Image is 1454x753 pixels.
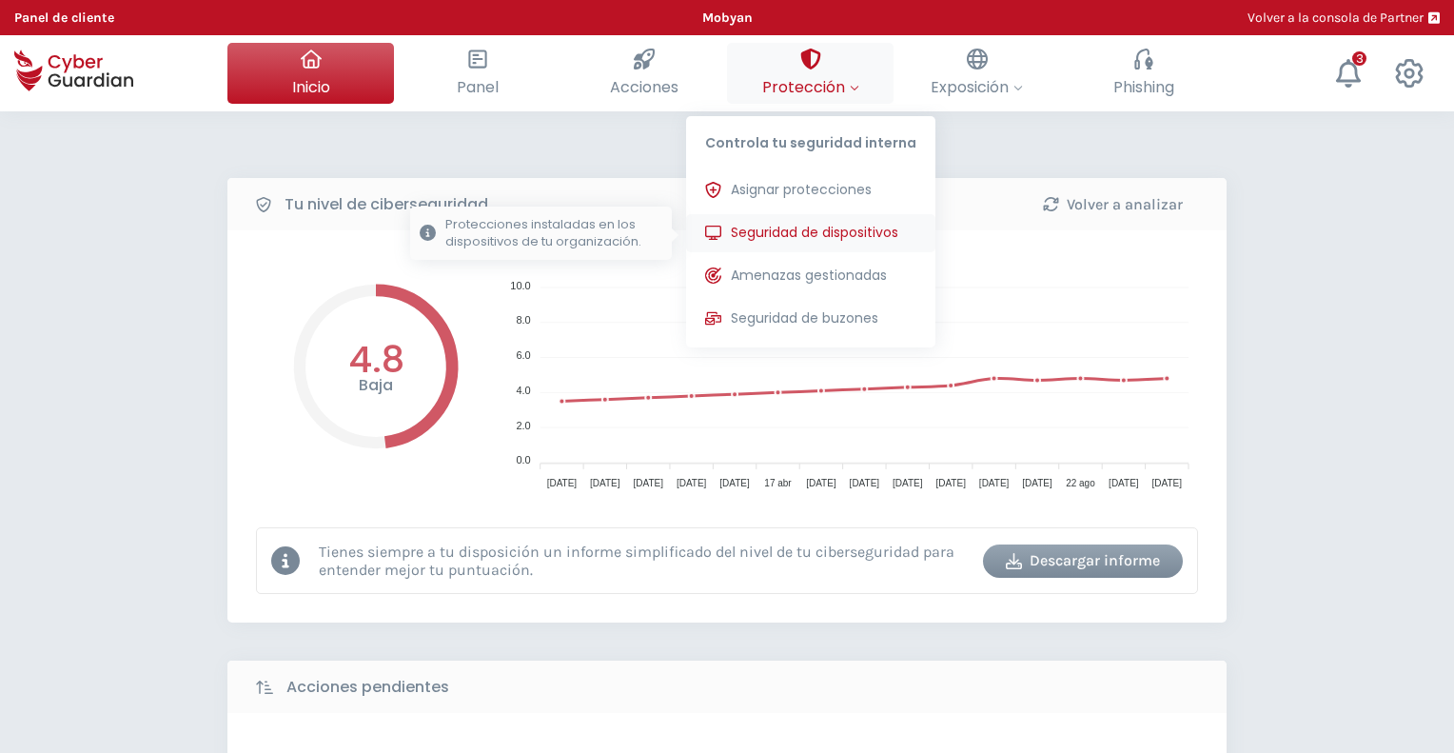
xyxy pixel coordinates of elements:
[516,454,530,466] tspan: 0.0
[979,478,1010,488] tspan: [DATE]
[731,266,887,286] span: Amenazas gestionadas
[727,43,894,104] button: ProtecciónControla tu seguridad internaAsignar proteccionesSeguridad de dispositivosProtecciones ...
[983,545,1183,578] button: Descargar informe
[686,214,935,252] button: Seguridad de dispositivosProtecciones instaladas en los dispositivos de tu organización.
[227,43,394,104] button: Inicio
[1066,478,1095,488] tspan: 22 ago
[610,75,678,99] span: Acciones
[850,478,880,488] tspan: [DATE]
[893,478,923,488] tspan: [DATE]
[1109,478,1139,488] tspan: [DATE]
[686,171,935,209] button: Asignar protecciones
[286,676,449,699] b: Acciones pendientes
[1012,188,1212,221] button: Volver a analizar
[516,314,530,326] tspan: 8.0
[686,116,935,162] p: Controla tu seguridad interna
[510,280,530,291] tspan: 10.0
[731,180,872,200] span: Asignar protecciones
[677,478,707,488] tspan: [DATE]
[590,478,620,488] tspan: [DATE]
[516,420,530,431] tspan: 2.0
[1352,51,1366,66] div: 3
[894,43,1060,104] button: Exposición
[560,43,727,104] button: Acciones
[1152,478,1183,488] tspan: [DATE]
[997,549,1169,572] div: Descargar informe
[764,478,792,488] tspan: 17 abr
[292,75,330,99] span: Inicio
[516,385,530,396] tspan: 4.0
[1022,478,1052,488] tspan: [DATE]
[935,478,966,488] tspan: [DATE]
[731,223,898,243] span: Seguridad de dispositivos
[285,193,488,216] b: Tu nivel de ciberseguridad
[1060,43,1227,104] button: Phishing
[14,10,114,26] b: Panel de cliente
[634,478,664,488] tspan: [DATE]
[394,43,560,104] button: Panel
[931,75,1023,99] span: Exposición
[547,478,578,488] tspan: [DATE]
[702,10,753,26] b: Mobyan
[1027,193,1198,216] div: Volver a analizar
[516,349,530,361] tspan: 6.0
[319,543,969,579] p: Tienes siempre a tu disposición un informe simplificado del nivel de tu ciberseguridad para enten...
[457,75,499,99] span: Panel
[719,478,750,488] tspan: [DATE]
[731,308,878,328] span: Seguridad de buzones
[686,300,935,338] button: Seguridad de buzones
[762,75,859,99] span: Protección
[1113,75,1174,99] span: Phishing
[686,257,935,295] button: Amenazas gestionadas
[1248,8,1440,28] a: Volver a la consola de Partner
[445,216,662,250] p: Protecciones instaladas en los dispositivos de tu organización.
[806,478,836,488] tspan: [DATE]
